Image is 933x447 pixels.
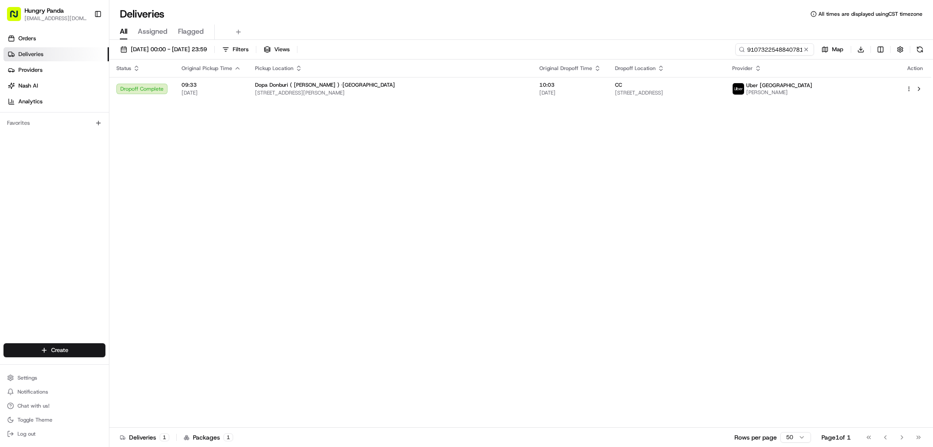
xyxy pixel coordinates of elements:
[120,7,164,21] h1: Deliveries
[116,65,131,72] span: Status
[24,6,64,15] button: Hungry Panda
[734,433,777,442] p: Rows per page
[821,433,851,442] div: Page 1 of 1
[906,65,924,72] div: Action
[3,343,105,357] button: Create
[17,374,37,381] span: Settings
[131,46,207,53] span: [DATE] 00:00 - [DATE] 23:59
[539,89,601,96] span: [DATE]
[255,65,294,72] span: Pickup Location
[255,89,525,96] span: [STREET_ADDRESS][PERSON_NAME]
[274,46,290,53] span: Views
[178,26,204,37] span: Flagged
[914,43,926,56] button: Refresh
[539,65,592,72] span: Original Dropoff Time
[17,416,52,423] span: Toggle Theme
[3,4,91,25] button: Hungry Panda[EMAIL_ADDRESS][DOMAIN_NAME]
[182,65,232,72] span: Original Pickup Time
[3,95,109,109] a: Analytics
[18,98,42,106] span: Analytics
[17,402,49,409] span: Chat with us!
[18,82,38,90] span: Nash AI
[233,46,248,53] span: Filters
[218,43,252,56] button: Filters
[615,65,656,72] span: Dropoff Location
[3,414,105,426] button: Toggle Theme
[732,65,753,72] span: Provider
[120,433,169,442] div: Deliveries
[3,386,105,398] button: Notifications
[3,372,105,384] button: Settings
[3,116,105,130] div: Favorites
[24,15,87,22] button: [EMAIL_ADDRESS][DOMAIN_NAME]
[3,428,105,440] button: Log out
[260,43,294,56] button: Views
[184,433,233,442] div: Packages
[17,388,48,395] span: Notifications
[18,66,42,74] span: Providers
[17,430,35,437] span: Log out
[160,433,169,441] div: 1
[3,47,109,61] a: Deliveries
[615,89,718,96] span: [STREET_ADDRESS]
[18,35,36,42] span: Orders
[116,43,211,56] button: [DATE] 00:00 - [DATE] 23:59
[51,346,68,354] span: Create
[255,81,395,88] span: Dopa Donburi ( [PERSON_NAME] ) ·[GEOGRAPHIC_DATA]
[182,81,241,88] span: 09:33
[539,81,601,88] span: 10:03
[138,26,168,37] span: Assigned
[615,81,622,88] span: CC
[224,433,233,441] div: 1
[3,63,109,77] a: Providers
[18,50,43,58] span: Deliveries
[182,89,241,96] span: [DATE]
[735,43,814,56] input: Type to search
[3,32,109,46] a: Orders
[746,82,812,89] span: Uber [GEOGRAPHIC_DATA]
[746,89,812,96] span: [PERSON_NAME]
[733,83,744,95] img: uber-new-logo.jpeg
[120,26,127,37] span: All
[3,79,109,93] a: Nash AI
[818,43,847,56] button: Map
[3,400,105,412] button: Chat with us!
[818,11,923,18] span: All times are displayed using CST timezone
[832,46,843,53] span: Map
